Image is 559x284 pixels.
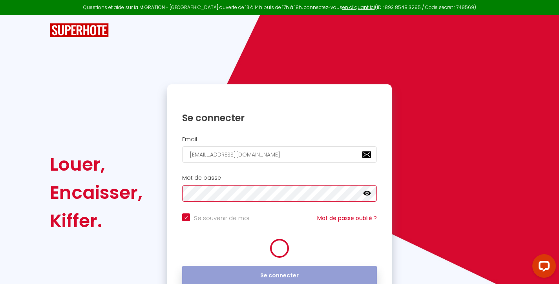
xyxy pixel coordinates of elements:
[182,146,377,163] input: Ton Email
[50,23,109,38] img: SuperHote logo
[182,136,377,143] h2: Email
[182,175,377,181] h2: Mot de passe
[50,150,142,178] div: Louer,
[50,178,142,207] div: Encaisser,
[317,214,377,222] a: Mot de passe oublié ?
[50,207,142,235] div: Kiffer.
[526,251,559,284] iframe: LiveChat chat widget
[342,4,375,11] a: en cliquant ici
[182,112,377,124] h1: Se connecter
